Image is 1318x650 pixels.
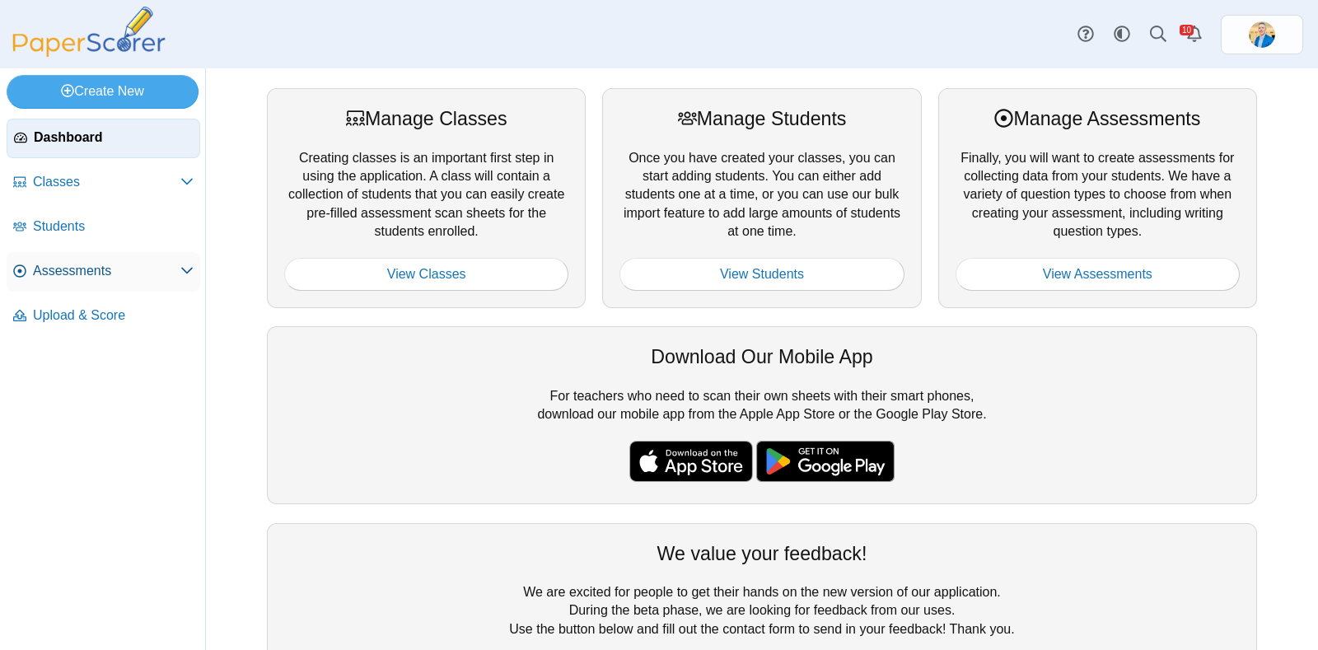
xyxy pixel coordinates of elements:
[7,208,200,247] a: Students
[619,258,904,291] a: View Students
[33,262,180,280] span: Assessments
[7,297,200,336] a: Upload & Score
[1221,15,1303,54] a: ps.jrF02AmRZeRNgPWo
[7,45,171,59] a: PaperScorer
[284,105,568,132] div: Manage Classes
[7,252,200,292] a: Assessments
[7,163,200,203] a: Classes
[7,119,200,158] a: Dashboard
[7,7,171,57] img: PaperScorer
[756,441,895,482] img: google-play-badge.png
[619,105,904,132] div: Manage Students
[284,344,1240,370] div: Download Our Mobile App
[34,129,193,147] span: Dashboard
[267,88,586,308] div: Creating classes is an important first step in using the application. A class will contain a coll...
[956,258,1240,291] a: View Assessments
[33,173,180,191] span: Classes
[33,217,194,236] span: Students
[956,105,1240,132] div: Manage Assessments
[1249,21,1275,48] span: Travis McFarland
[1176,16,1213,53] a: Alerts
[7,75,199,108] a: Create New
[629,441,753,482] img: apple-store-badge.svg
[938,88,1257,308] div: Finally, you will want to create assessments for collecting data from your students. We have a va...
[1249,21,1275,48] img: ps.jrF02AmRZeRNgPWo
[267,326,1257,504] div: For teachers who need to scan their own sheets with their smart phones, download our mobile app f...
[33,306,194,325] span: Upload & Score
[602,88,921,308] div: Once you have created your classes, you can start adding students. You can either add students on...
[284,540,1240,567] div: We value your feedback!
[284,258,568,291] a: View Classes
